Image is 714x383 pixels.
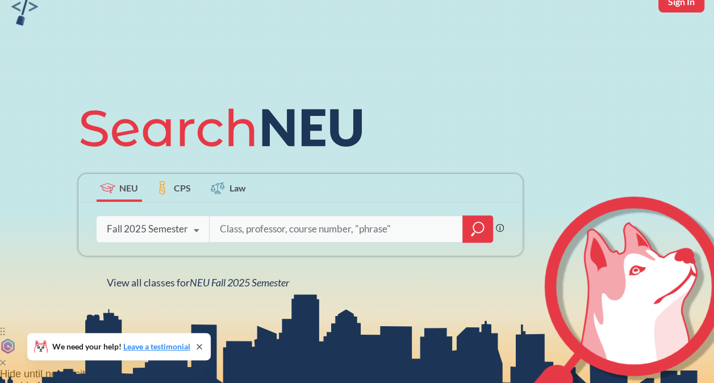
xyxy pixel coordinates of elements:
input: Class, professor, course number, "phrase" [218,217,454,241]
span: NEU Fall 2025 Semester [190,276,289,289]
svg: magnifying glass [471,221,485,237]
div: Fall 2025 Semester [107,223,188,235]
span: Law [229,181,246,194]
a: Leave a testimonial [123,342,190,351]
div: magnifying glass [462,215,493,243]
span: CPS [174,181,191,194]
span: We need your help! [52,343,190,351]
span: View all classes for [107,276,289,289]
span: NEU [119,181,138,194]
